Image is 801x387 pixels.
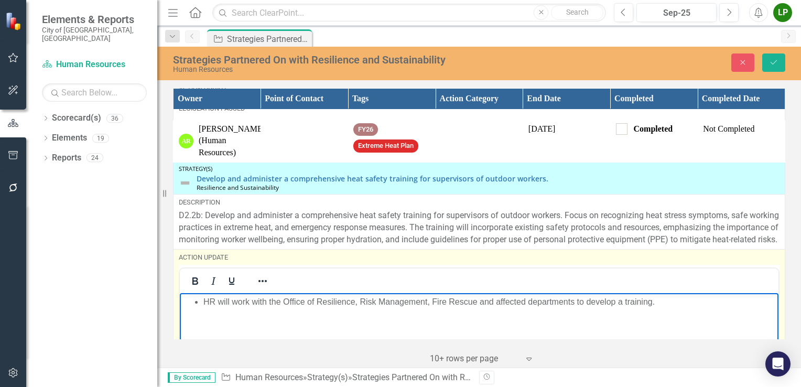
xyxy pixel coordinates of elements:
[223,274,241,288] button: Underline
[186,274,204,288] button: Bold
[235,372,303,382] a: Human Resources
[703,123,780,135] div: Not Completed
[179,177,191,189] img: Not Defined
[199,123,265,159] div: [PERSON_NAME] (Human Resources)
[179,210,779,244] span: D2.2b: Develop and administer a comprehensive heat safety training for supervisors of outdoor wor...
[353,139,418,153] span: Extreme Heat Plan
[353,123,378,136] span: FY26
[566,8,589,16] span: Search
[179,166,780,172] div: Strategy(s)
[106,114,123,123] div: 36
[86,154,103,163] div: 24
[42,26,147,43] small: City of [GEOGRAPHIC_DATA], [GEOGRAPHIC_DATA]
[528,124,556,133] span: [DATE]
[636,3,717,22] button: Sep-25
[42,13,147,26] span: Elements & Reports
[773,3,792,22] button: LP
[179,198,780,207] div: Description
[179,253,780,262] div: Action Update
[254,274,272,288] button: Reveal or hide additional toolbar items
[640,7,713,19] div: Sep-25
[197,175,780,182] a: Develop and administer a comprehensive heat safety training for supervisors of outdoor workers.
[197,183,279,191] span: Resilience and Sustainability
[42,83,147,102] input: Search Below...
[168,372,215,383] span: By Scorecard
[52,132,87,144] a: Elements
[179,134,193,148] div: AR
[204,274,222,288] button: Italic
[173,54,512,66] div: Strategies Partnered On with Resilience and Sustainability
[352,372,566,382] div: Strategies Partnered On with Resilience and Sustainability
[42,59,147,71] a: Human Resources
[92,134,109,143] div: 19
[52,112,101,124] a: Scorecard(s)
[5,12,24,30] img: ClearPoint Strategy
[765,351,791,377] div: Open Intercom Messenger
[173,66,512,73] div: Human Resources
[212,4,606,22] input: Search ClearPoint...
[227,33,309,46] div: Strategies Partnered On with Resilience and Sustainability
[307,372,348,382] a: Strategy(s)
[221,372,471,384] div: » »
[52,152,81,164] a: Reports
[551,5,603,20] button: Search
